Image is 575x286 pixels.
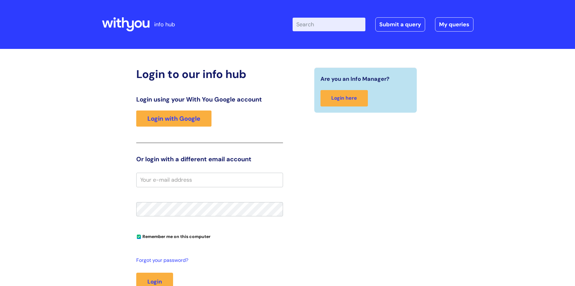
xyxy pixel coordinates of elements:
div: You can uncheck this option if you're logging in from a shared device [136,231,283,241]
input: Search [293,18,365,31]
h2: Login to our info hub [136,67,283,81]
a: Forgot your password? [136,256,280,265]
h3: Login using your With You Google account [136,96,283,103]
a: Login with Google [136,110,211,127]
a: My queries [435,17,473,32]
input: Remember me on this computer [137,235,141,239]
h3: Or login with a different email account [136,155,283,163]
label: Remember me on this computer [136,232,211,239]
a: Login here [320,90,368,106]
a: Submit a query [375,17,425,32]
input: Your e-mail address [136,173,283,187]
p: info hub [154,19,175,29]
span: Are you an Info Manager? [320,74,390,84]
